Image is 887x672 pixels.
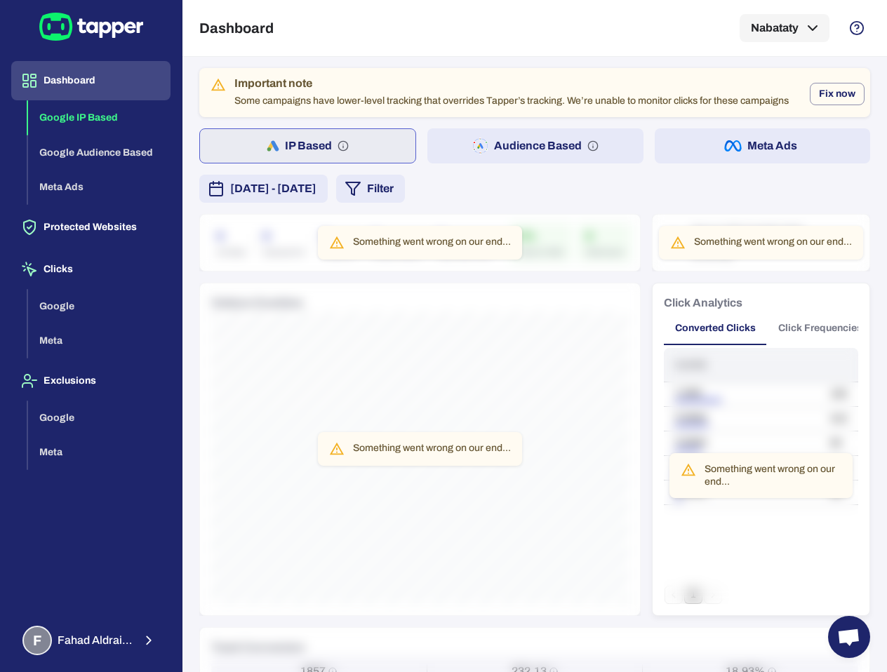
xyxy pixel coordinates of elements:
button: Google [28,401,171,436]
div: F [22,626,52,655]
span: [DATE] - [DATE] [230,180,316,197]
div: Something went wrong on our end... [353,436,511,462]
button: Google IP Based [28,100,171,135]
button: Google [28,289,171,324]
h5: Dashboard [199,20,274,36]
button: [DATE] - [DATE] [199,175,328,203]
div: Something went wrong on our end... [705,457,841,494]
button: Filter [336,175,405,203]
button: Exclusions [11,361,171,401]
button: Meta [28,435,171,470]
svg: IP based: Search, Display, and Shopping. [338,140,349,152]
button: Audience Based [427,128,643,163]
a: Open chat [828,616,870,658]
button: Meta [28,323,171,358]
button: Clicks [11,250,171,289]
a: Dashboard [11,74,171,86]
button: Protected Websites [11,208,171,247]
button: Fix now [810,83,865,105]
a: Google [28,410,171,422]
h6: Click Analytics [664,295,742,311]
a: Google [28,299,171,311]
button: Nabataty [740,14,829,42]
button: Meta Ads [28,170,171,205]
div: Some campaigns have lower-level tracking that overrides Tapper’s tracking. We’re unable to monito... [234,72,789,113]
button: IP Based [199,128,416,163]
a: Google IP Based [28,111,171,123]
a: Meta [28,445,171,457]
button: Click Frequencies [767,311,874,345]
button: FFahad Aldraiaan [11,620,171,661]
svg: Audience based: Search, Display, Shopping, Video Performance Max, Demand Generation [587,140,599,152]
a: Meta Ads [28,180,171,192]
div: Something went wrong on our end... [694,230,852,255]
button: Meta Ads [655,128,870,163]
button: Google Audience Based [28,135,171,170]
button: Converted Clicks [664,311,767,345]
div: Something went wrong on our end... [353,230,511,255]
a: Meta [28,334,171,346]
span: Fahad Aldraiaan [58,633,133,647]
a: Protected Websites [11,220,171,232]
a: Clicks [11,262,171,274]
button: Dashboard [11,61,171,100]
a: Exclusions [11,374,171,386]
div: Important note [234,76,789,90]
a: Google Audience Based [28,145,171,157]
